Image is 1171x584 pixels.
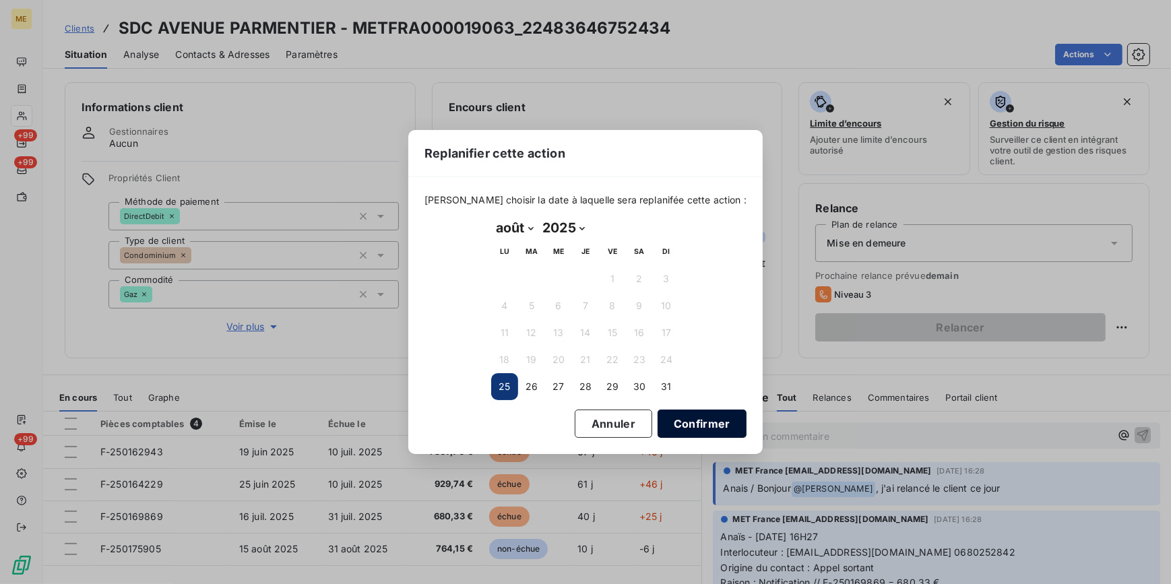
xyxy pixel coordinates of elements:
[626,373,653,400] button: 30
[545,238,572,265] th: mercredi
[424,144,565,162] span: Replanifier cette action
[572,346,599,373] button: 21
[599,265,626,292] button: 1
[545,346,572,373] button: 20
[572,292,599,319] button: 7
[626,292,653,319] button: 9
[572,238,599,265] th: jeudi
[518,346,545,373] button: 19
[545,292,572,319] button: 6
[599,346,626,373] button: 22
[626,346,653,373] button: 23
[653,292,680,319] button: 10
[653,319,680,346] button: 17
[518,373,545,400] button: 26
[572,373,599,400] button: 28
[545,319,572,346] button: 13
[491,346,518,373] button: 18
[491,373,518,400] button: 25
[626,238,653,265] th: samedi
[572,319,599,346] button: 14
[424,193,747,207] span: [PERSON_NAME] choisir la date à laquelle sera replanifée cette action :
[653,373,680,400] button: 31
[653,238,680,265] th: dimanche
[599,238,626,265] th: vendredi
[658,410,747,438] button: Confirmer
[491,292,518,319] button: 4
[491,238,518,265] th: lundi
[575,410,652,438] button: Annuler
[653,346,680,373] button: 24
[626,265,653,292] button: 2
[518,319,545,346] button: 12
[626,319,653,346] button: 16
[491,319,518,346] button: 11
[518,292,545,319] button: 5
[653,265,680,292] button: 3
[1125,538,1158,571] iframe: Intercom live chat
[545,373,572,400] button: 27
[518,238,545,265] th: mardi
[599,292,626,319] button: 8
[599,319,626,346] button: 15
[599,373,626,400] button: 29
